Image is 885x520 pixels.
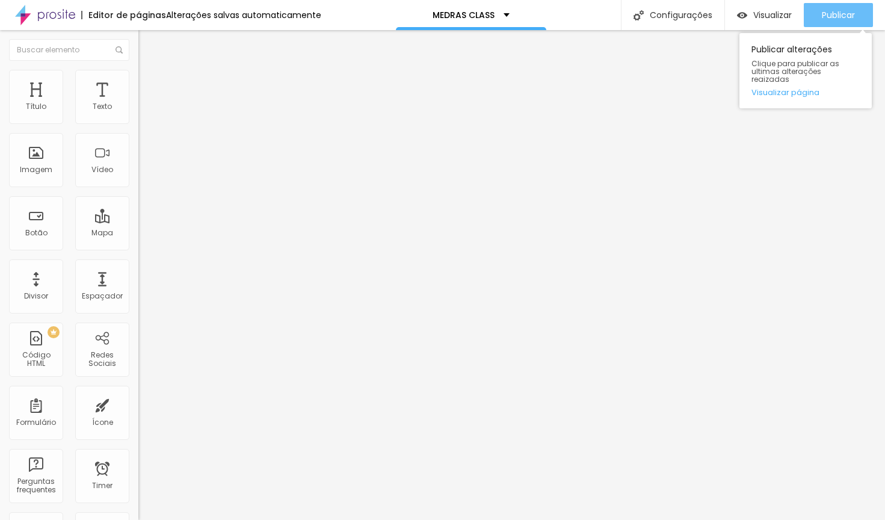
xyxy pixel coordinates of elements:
button: Publicar [804,3,873,27]
span: Clique para publicar as ultimas alterações reaizadas [751,60,860,84]
div: Vídeo [91,166,113,174]
div: Imagem [20,166,52,174]
div: Timer [92,481,113,490]
button: Visualizar [725,3,804,27]
div: Divisor [24,292,48,300]
input: Buscar elemento [9,39,129,61]
div: Espaçador [82,292,123,300]
div: Código HTML [12,351,60,368]
div: Alterações salvas automaticamente [166,11,321,19]
div: Botão [25,229,48,237]
img: Icone [634,10,644,20]
div: Redes Sociais [78,351,126,368]
img: view-1.svg [737,10,747,20]
span: Visualizar [753,10,792,20]
a: Visualizar página [751,88,860,96]
span: Publicar [822,10,855,20]
div: Ícone [92,418,113,427]
div: Publicar alterações [739,33,872,108]
div: Mapa [91,229,113,237]
p: MEDRAS CLASS [433,11,495,19]
div: Perguntas frequentes [12,477,60,495]
img: Icone [116,46,123,54]
div: Título [26,102,46,111]
div: Formulário [16,418,56,427]
div: Editor de páginas [81,11,166,19]
div: Texto [93,102,112,111]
